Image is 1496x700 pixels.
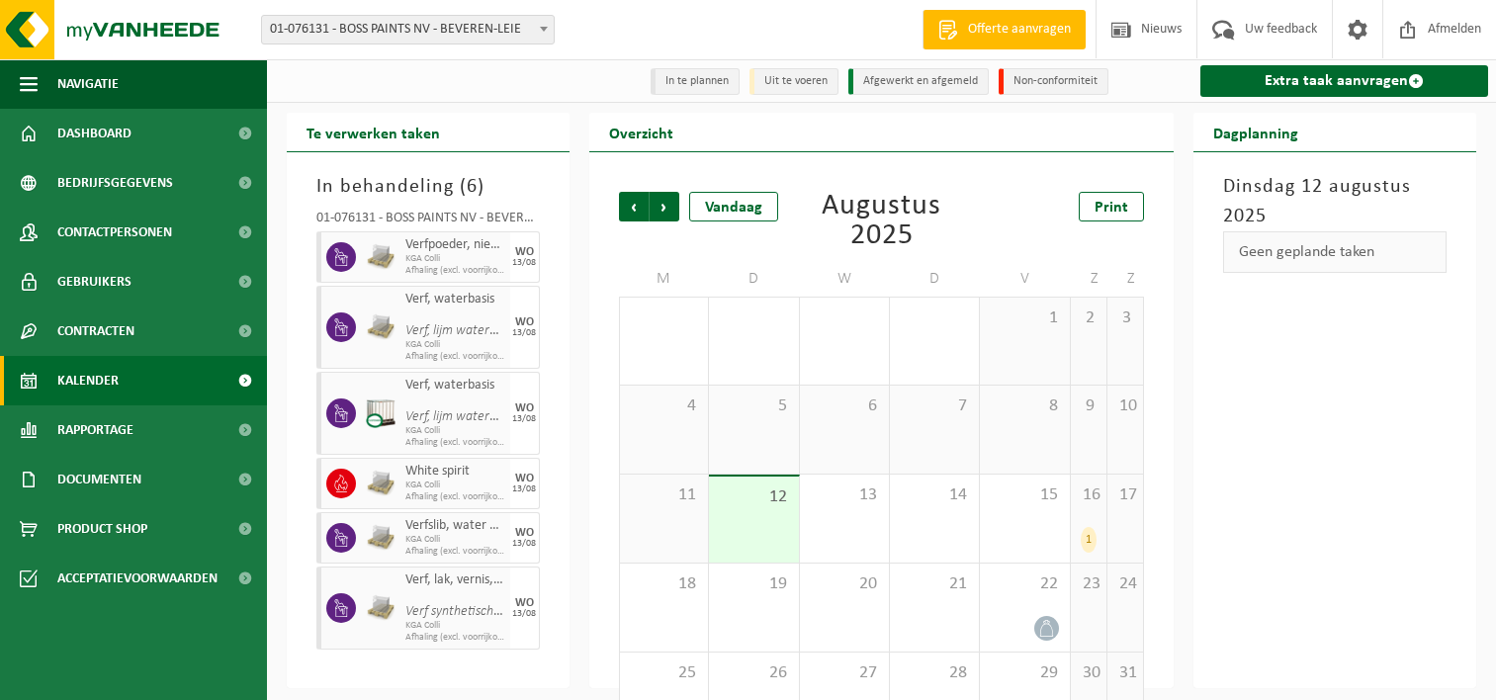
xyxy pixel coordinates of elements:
[405,425,505,437] span: KGA Colli
[1223,231,1447,273] div: Geen geplande taken
[405,572,505,588] span: Verf, lak, vernis, lijm en inkt, industrieel in kleinverpakking
[630,395,698,417] span: 4
[405,409,722,424] i: Verf, lijm waterbasis/ watergedragen verf / verven in KVP
[512,258,536,268] div: 13/08
[405,292,505,307] span: Verf, waterbasis
[1071,261,1107,297] td: Z
[1223,172,1447,231] h3: Dinsdag 12 augustus 2025
[709,261,799,297] td: D
[1117,307,1133,329] span: 3
[316,212,540,231] div: 01-076131 - BOSS PAINTS NV - BEVEREN-LEIE
[261,15,555,44] span: 01-076131 - BOSS PAINTS NV - BEVEREN-LEIE
[405,378,505,394] span: Verf, waterbasis
[1079,192,1144,221] a: Print
[900,573,969,595] span: 21
[512,539,536,549] div: 13/08
[719,486,788,508] span: 12
[366,312,396,342] img: LP-PA-00000-WDN-11
[651,68,740,95] li: In te plannen
[57,208,172,257] span: Contactpersonen
[405,480,505,491] span: KGA Colli
[1081,527,1097,553] div: 1
[650,192,679,221] span: Volgende
[1117,395,1133,417] span: 10
[515,402,534,414] div: WO
[405,518,505,534] span: Verfslib, water basis
[512,484,536,494] div: 13/08
[57,405,133,455] span: Rapportage
[512,609,536,619] div: 13/08
[366,469,396,498] img: LP-PA-00000-WDN-11
[287,113,460,151] h2: Te verwerken taken
[366,593,396,623] img: LP-PA-00000-WDN-11
[405,632,505,644] span: Afhaling (excl. voorrijkost)
[1117,484,1133,506] span: 17
[990,395,1059,417] span: 8
[589,113,693,151] h2: Overzicht
[848,68,989,95] li: Afgewerkt en afgemeld
[405,491,505,503] span: Afhaling (excl. voorrijkost)
[57,306,134,356] span: Contracten
[923,10,1086,49] a: Offerte aanvragen
[405,265,505,277] span: Afhaling (excl. voorrijkost)
[719,395,788,417] span: 5
[515,473,534,484] div: WO
[990,484,1059,506] span: 15
[796,192,967,251] div: Augustus 2025
[57,59,119,109] span: Navigatie
[999,68,1108,95] li: Non-conformiteit
[1081,484,1097,506] span: 16
[1081,395,1097,417] span: 9
[900,662,969,684] span: 28
[57,356,119,405] span: Kalender
[405,253,505,265] span: KGA Colli
[900,484,969,506] span: 14
[405,464,505,480] span: White spirit
[719,573,788,595] span: 19
[810,662,879,684] span: 27
[990,307,1059,329] span: 1
[467,177,478,197] span: 6
[619,261,709,297] td: M
[1095,200,1128,216] span: Print
[57,455,141,504] span: Documenten
[1081,573,1097,595] span: 23
[515,527,534,539] div: WO
[800,261,890,297] td: W
[630,484,698,506] span: 11
[57,158,173,208] span: Bedrijfsgegevens
[1200,65,1488,97] a: Extra taak aanvragen
[1081,662,1097,684] span: 30
[405,546,505,558] span: Afhaling (excl. voorrijkost)
[810,395,879,417] span: 6
[619,192,649,221] span: Vorige
[57,504,147,554] span: Product Shop
[515,246,534,258] div: WO
[719,662,788,684] span: 26
[900,395,969,417] span: 7
[515,597,534,609] div: WO
[810,484,879,506] span: 13
[405,604,718,619] i: Verf synthetisch, watergedragen verf, niet recycleerbaar
[405,437,505,449] span: Afhaling (excl. voorrijkost)
[810,573,879,595] span: 20
[57,109,132,158] span: Dashboard
[262,16,554,44] span: 01-076131 - BOSS PAINTS NV - BEVEREN-LEIE
[990,662,1059,684] span: 29
[689,192,778,221] div: Vandaag
[1117,573,1133,595] span: 24
[316,172,540,202] h3: In behandeling ( )
[405,339,505,351] span: KGA Colli
[57,257,132,306] span: Gebruikers
[630,573,698,595] span: 18
[512,328,536,338] div: 13/08
[405,534,505,546] span: KGA Colli
[980,261,1070,297] td: V
[1081,307,1097,329] span: 2
[366,398,396,428] img: PB-IC-CU
[749,68,838,95] li: Uit te voeren
[405,620,505,632] span: KGA Colli
[515,316,534,328] div: WO
[1117,662,1133,684] span: 31
[1107,261,1144,297] td: Z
